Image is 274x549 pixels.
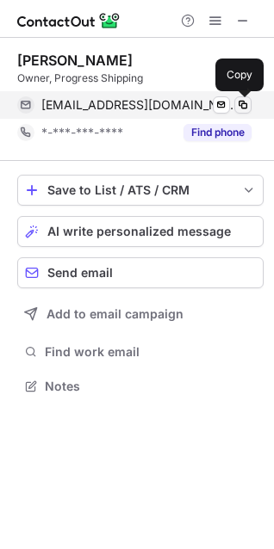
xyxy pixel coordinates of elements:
img: ContactOut v5.3.10 [17,10,121,31]
button: AI write personalized message [17,216,264,247]
span: Send email [47,266,113,280]
span: Notes [45,379,257,394]
span: [EMAIL_ADDRESS][DOMAIN_NAME] [41,97,239,113]
span: Add to email campaign [47,307,184,321]
div: [PERSON_NAME] [17,52,133,69]
button: Add to email campaign [17,299,264,330]
div: Owner, Progress Shipping [17,71,264,86]
button: Notes [17,374,264,398]
span: AI write personalized message [47,225,231,238]
button: save-profile-one-click [17,175,264,206]
div: Save to List / ATS / CRM [47,183,234,197]
button: Send email [17,257,264,288]
button: Find work email [17,340,264,364]
button: Reveal Button [184,124,252,141]
span: Find work email [45,344,257,360]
